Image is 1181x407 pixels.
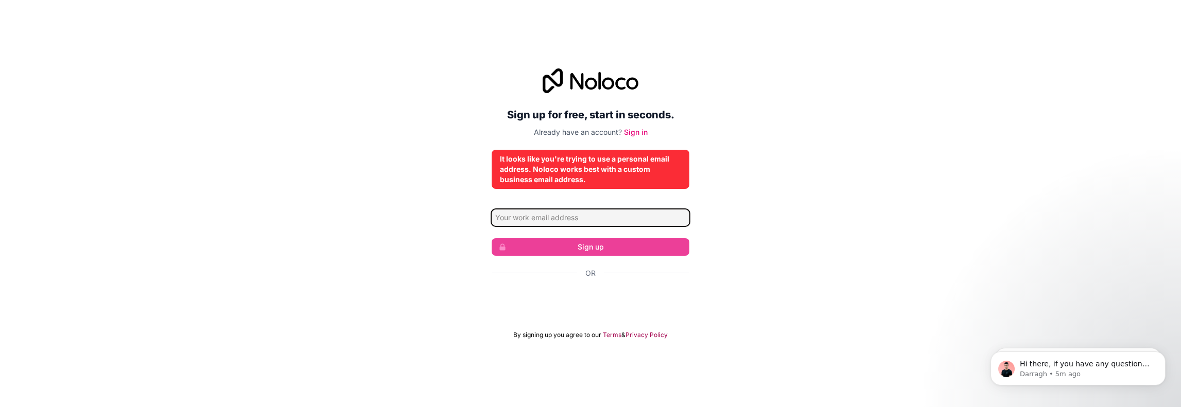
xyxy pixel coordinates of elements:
[492,238,689,256] button: Sign up
[487,290,694,312] iframe: Bouton "Se connecter avec Google"
[624,128,648,136] a: Sign in
[621,331,626,339] span: &
[500,154,681,185] div: It looks like you're trying to use a personal email address. Noloco works best with a custom busi...
[492,105,689,124] h2: Sign up for free, start in seconds.
[603,331,621,339] a: Terms
[492,209,689,226] input: Email address
[975,330,1181,402] iframe: Intercom notifications message
[534,128,622,136] span: Already have an account?
[585,268,596,278] span: Or
[626,331,668,339] a: Privacy Policy
[513,331,601,339] span: By signing up you agree to our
